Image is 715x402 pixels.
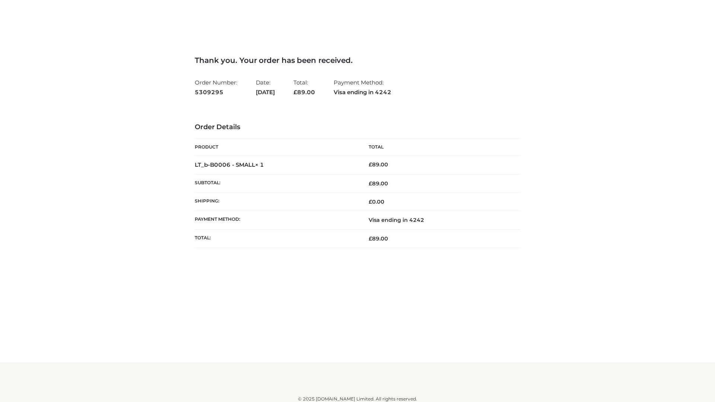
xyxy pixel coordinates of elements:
span: 89.00 [293,89,315,96]
th: Total [357,139,520,156]
strong: 5309295 [195,87,237,97]
span: £ [369,180,372,187]
li: Total: [293,76,315,99]
th: Total: [195,229,357,248]
strong: × 1 [255,161,264,168]
td: Visa ending in 4242 [357,211,520,229]
bdi: 0.00 [369,198,384,205]
th: Shipping: [195,193,357,211]
span: £ [293,89,297,96]
th: Subtotal: [195,174,357,192]
li: Order Number: [195,76,237,99]
th: Product [195,139,357,156]
li: Date: [256,76,275,99]
h3: Order Details [195,123,520,131]
span: 89.00 [369,180,388,187]
span: £ [369,161,372,168]
li: Payment Method: [334,76,391,99]
span: £ [369,235,372,242]
strong: LT_b-B0006 - SMALL [195,161,264,168]
strong: [DATE] [256,87,275,97]
strong: Visa ending in 4242 [334,87,391,97]
th: Payment method: [195,211,357,229]
span: £ [369,198,372,205]
span: 89.00 [369,235,388,242]
bdi: 89.00 [369,161,388,168]
h3: Thank you. Your order has been received. [195,56,520,65]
